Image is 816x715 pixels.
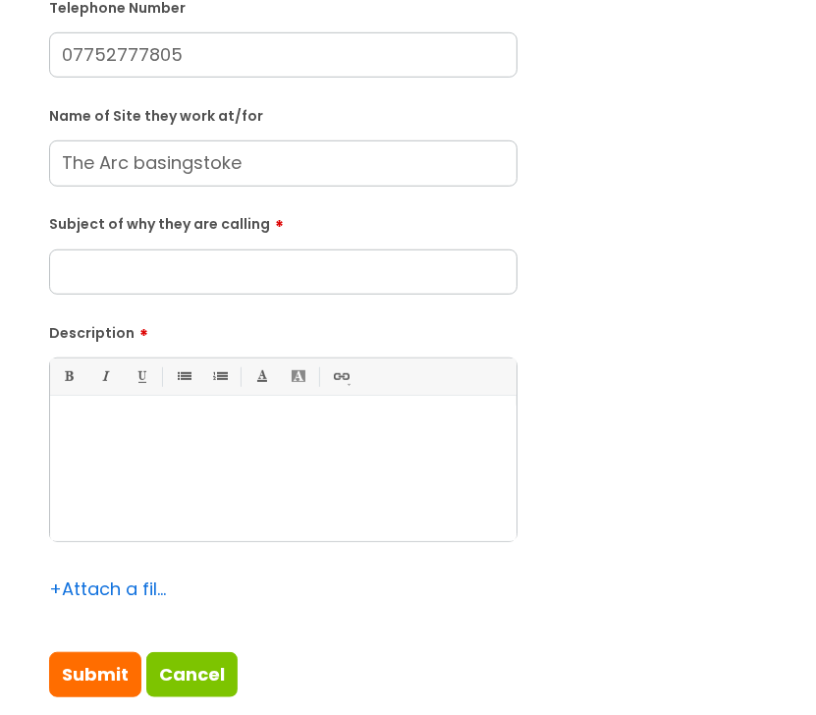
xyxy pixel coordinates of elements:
[129,364,153,389] a: Underline(Ctrl-U)
[49,652,141,697] input: Submit
[92,364,117,389] a: Italic (Ctrl-I)
[49,104,517,125] label: Name of Site they work at/for
[249,364,274,389] a: Font Color
[49,574,167,605] div: Attach a file
[146,652,238,697] a: Cancel
[171,364,195,389] a: • Unordered List (Ctrl-Shift-7)
[328,364,353,389] a: Link
[207,364,232,389] a: 1. Ordered List (Ctrl-Shift-8)
[49,318,517,342] label: Description
[286,364,310,389] a: Back Color
[56,364,81,389] a: Bold (Ctrl-B)
[49,209,517,233] label: Subject of why they are calling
